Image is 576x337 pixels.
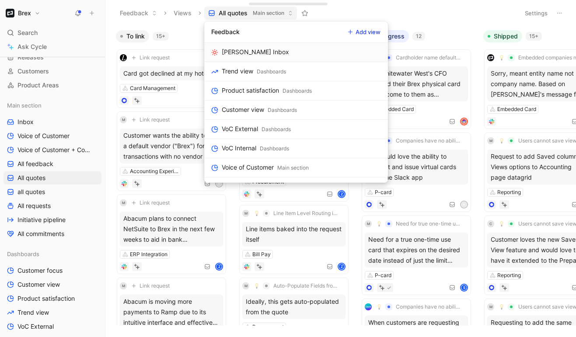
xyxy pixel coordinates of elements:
div: Trend view [222,66,253,76]
div: Product satisfaction [222,85,279,96]
div: Customer view [222,104,264,115]
a: Trend viewDashboards [204,62,388,81]
div: Dashboards [283,87,312,95]
div: VoC Expense Management [222,181,299,192]
button: Add view [344,26,384,38]
div: Dashboards [260,144,289,153]
div: VoC External [222,124,258,134]
div: Dashboards [257,67,286,76]
div: [PERSON_NAME] Inbox [222,47,289,57]
div: Dashboards [262,125,291,134]
div: Dashboards [268,106,297,115]
a: Voice of CustomerMain section [204,158,388,177]
div: Voice of Customer [222,162,274,173]
a: Customer viewDashboards [204,101,388,120]
a: [PERSON_NAME] Inbox [204,43,388,62]
a: VoC InternalDashboards [204,139,388,158]
div: VoC Internal [222,143,256,153]
a: Product satisfactionDashboards [204,81,388,101]
div: Main section [277,163,309,172]
div: Expense managment [302,183,353,191]
a: VoC ExternalDashboards [204,120,388,139]
a: VoC Expense ManagementExpense managment [204,177,388,197]
div: Feedback [211,27,240,37]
